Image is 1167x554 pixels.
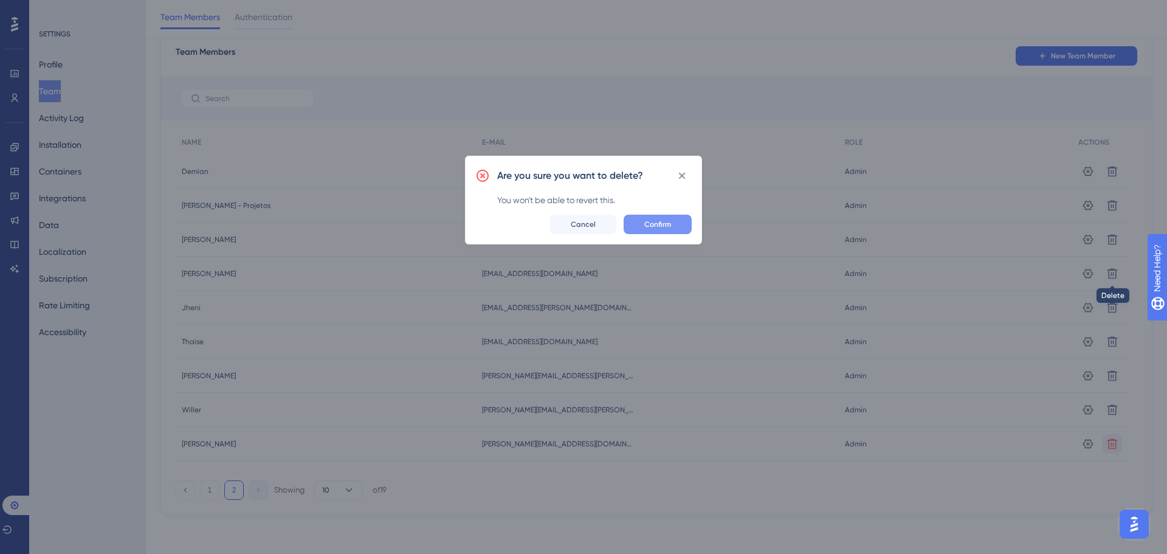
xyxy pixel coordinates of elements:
span: Need Help? [29,3,76,18]
iframe: UserGuiding AI Assistant Launcher [1116,506,1152,542]
span: Confirm [644,220,671,229]
span: Cancel [571,220,596,229]
div: You won't be able to revert this. [497,193,692,207]
h2: Are you sure you want to delete? [497,168,643,183]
